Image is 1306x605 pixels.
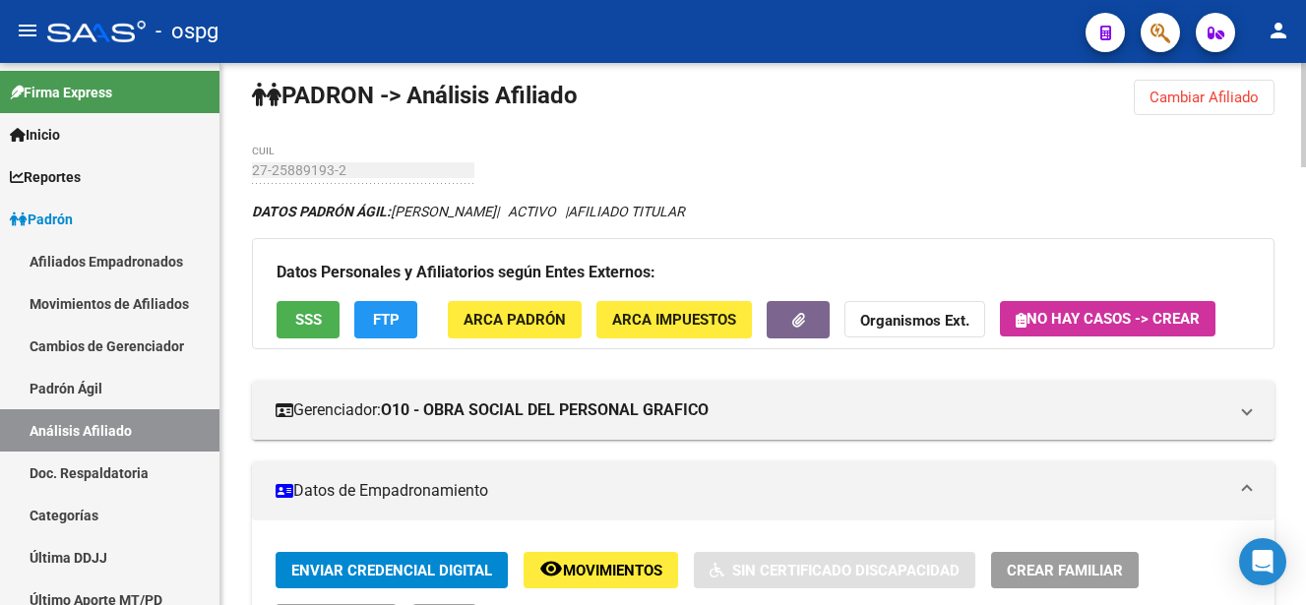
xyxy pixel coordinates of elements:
mat-icon: remove_red_eye [539,557,563,580]
button: Cambiar Afiliado [1134,80,1275,115]
mat-icon: menu [16,19,39,42]
button: Sin Certificado Discapacidad [694,552,975,588]
mat-panel-title: Datos de Empadronamiento [276,480,1227,502]
strong: Organismos Ext. [860,313,969,331]
div: Open Intercom Messenger [1239,538,1286,585]
button: Movimientos [524,552,678,588]
button: No hay casos -> Crear [1000,301,1215,336]
span: Crear Familiar [1007,562,1123,579]
i: | ACTIVO | [252,204,685,219]
span: ARCA Impuestos [612,312,736,330]
span: Firma Express [10,82,112,103]
span: - ospg [155,10,218,53]
mat-icon: person [1267,19,1290,42]
span: Inicio [10,124,60,146]
mat-expansion-panel-header: Gerenciador:O10 - OBRA SOCIAL DEL PERSONAL GRAFICO [252,381,1275,440]
strong: PADRON -> Análisis Afiliado [252,82,578,109]
button: Enviar Credencial Digital [276,552,508,588]
button: ARCA Padrón [448,301,582,337]
span: Movimientos [563,562,662,579]
h3: Datos Personales y Afiliatorios según Entes Externos: [277,259,1250,286]
button: FTP [354,301,417,337]
span: Sin Certificado Discapacidad [732,562,960,579]
mat-panel-title: Gerenciador: [276,399,1227,421]
span: Enviar Credencial Digital [291,562,492,579]
mat-expansion-panel-header: Datos de Empadronamiento [252,461,1275,520]
button: SSS [277,301,340,337]
span: Reportes [10,166,81,188]
strong: DATOS PADRÓN ÁGIL: [252,204,391,219]
span: ARCA Padrón [464,312,566,330]
span: No hay casos -> Crear [1016,310,1200,328]
span: Cambiar Afiliado [1150,89,1259,106]
span: [PERSON_NAME] [252,204,496,219]
span: AFILIADO TITULAR [568,204,685,219]
span: SSS [295,312,322,330]
span: FTP [373,312,400,330]
button: Organismos Ext. [844,301,985,337]
strong: O10 - OBRA SOCIAL DEL PERSONAL GRAFICO [381,399,709,421]
span: Padrón [10,209,73,230]
button: ARCA Impuestos [596,301,752,337]
button: Crear Familiar [991,552,1139,588]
